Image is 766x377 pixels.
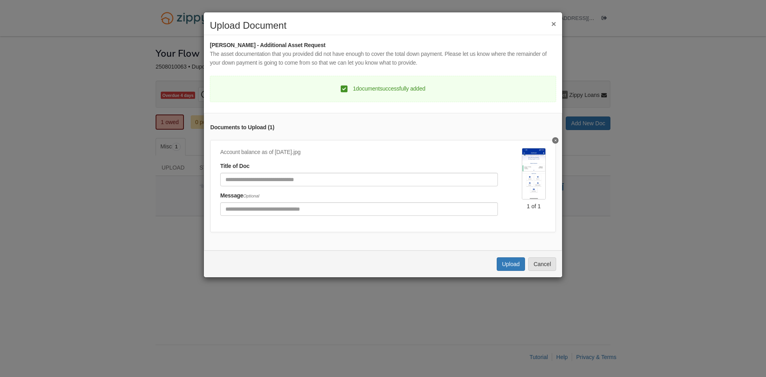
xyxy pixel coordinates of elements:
[220,191,259,200] label: Message
[220,162,249,171] label: Title of Doc
[220,173,498,186] input: Document Title
[220,148,498,157] div: Account balance as of [DATE].jpg
[497,257,525,271] button: Upload
[210,123,556,132] div: Documents to Upload ( 1 )
[220,202,498,216] input: Include any comments on this document
[522,202,546,210] div: 1 of 1
[243,193,259,198] span: Optional
[210,20,556,31] h2: Upload Document
[551,20,556,28] button: ×
[552,137,559,144] button: Delete undefined
[341,85,425,93] div: 1 document successfully added
[528,257,556,271] button: Cancel
[210,50,556,67] div: The asset documentation that you provided did not have enough to cover the total down payment. Pl...
[522,148,546,199] img: Account balance as of 8-11-25.jpg
[210,41,556,50] div: [PERSON_NAME] - Additional Asset Request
